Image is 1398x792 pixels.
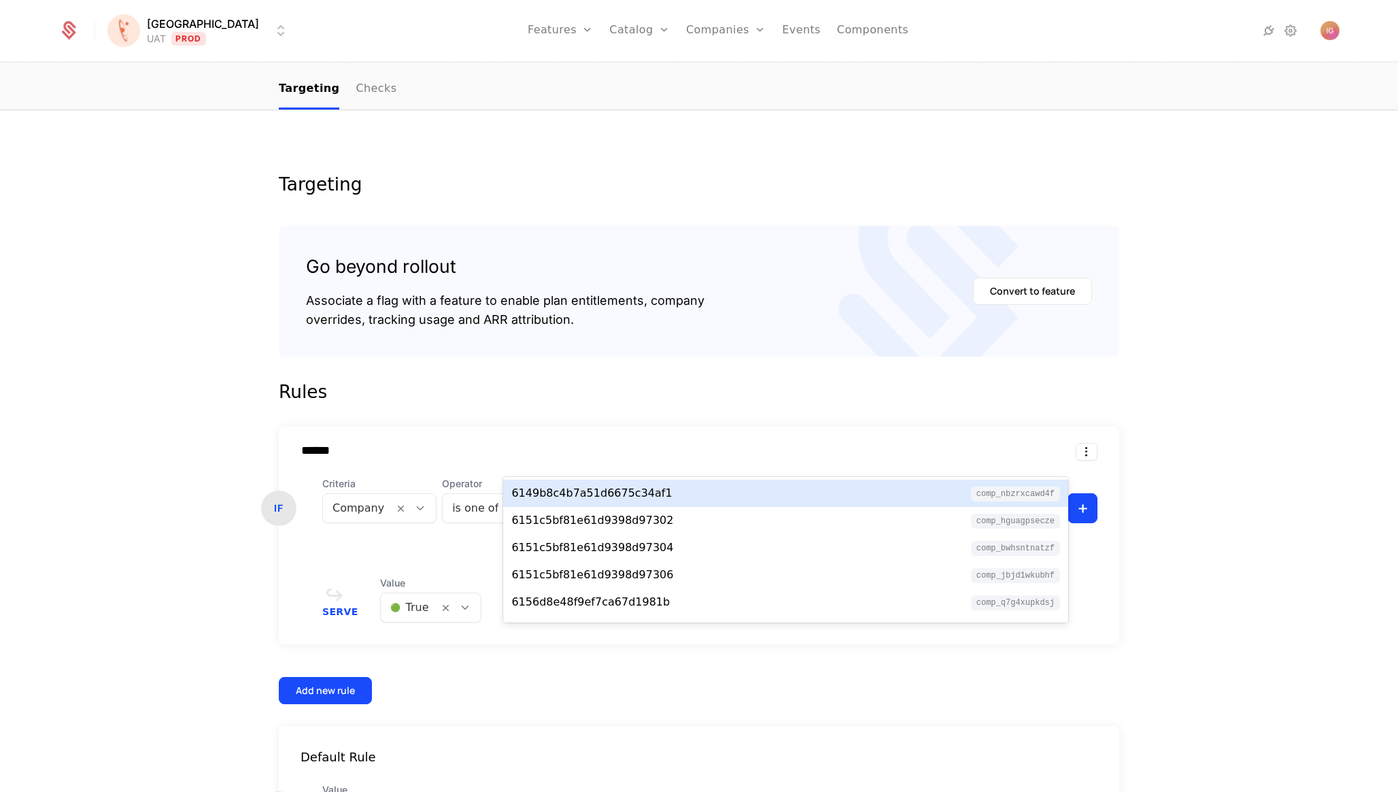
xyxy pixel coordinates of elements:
ul: Choose Sub Page [279,69,396,110]
nav: Main [279,69,1119,110]
div: Rules [279,378,1119,406]
button: + [1068,493,1097,523]
button: Convert to feature [973,278,1092,305]
span: Prod [171,32,206,46]
img: Florence [107,14,140,47]
a: Checks [356,69,396,110]
div: 6151c5bf81e61d9398d97304 [511,540,673,556]
span: comp_Q7g4XUpKdsJ [971,595,1060,610]
div: Associate a flag with a feature to enable plan entitlements, company overrides, tracking usage an... [306,291,704,329]
div: 6156d8e48f9ef7ca67d1981b [511,594,670,610]
div: Targeting [279,176,1119,193]
a: Settings [1282,22,1299,39]
img: Igor Grebenarovic [1320,21,1340,40]
div: 6151c5bf81e61d9398d97302 [511,512,673,529]
button: Add new rule [279,677,372,704]
span: Serve [322,607,358,616]
a: Integrations [1261,22,1277,39]
div: 61603004865d25480e543ac8 [511,621,676,638]
div: Go beyond rollout [306,253,704,280]
span: Criteria [322,477,437,491]
button: Select action [1076,443,1097,461]
div: Default Rule [279,748,1119,767]
div: UAT [147,32,166,46]
a: Targeting [279,69,339,110]
button: Select environment [112,16,289,46]
button: Open user button [1320,21,1340,40]
div: IF [261,491,296,526]
span: comp_BwhSNtnatzF [971,541,1060,556]
span: comp_NbZrxcAwd4F [971,486,1060,501]
div: 6149b8c4b7a51d6675c34af1 [511,485,672,501]
span: [GEOGRAPHIC_DATA] [147,16,259,32]
span: Value [380,576,481,590]
div: 6151c5bf81e61d9398d97306 [511,567,673,583]
span: comp_jBJd1wkUBHF [971,568,1060,583]
span: Operator [442,477,536,491]
span: comp_hGUagPsECZE [971,514,1060,529]
div: Add new rule [296,684,355,697]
